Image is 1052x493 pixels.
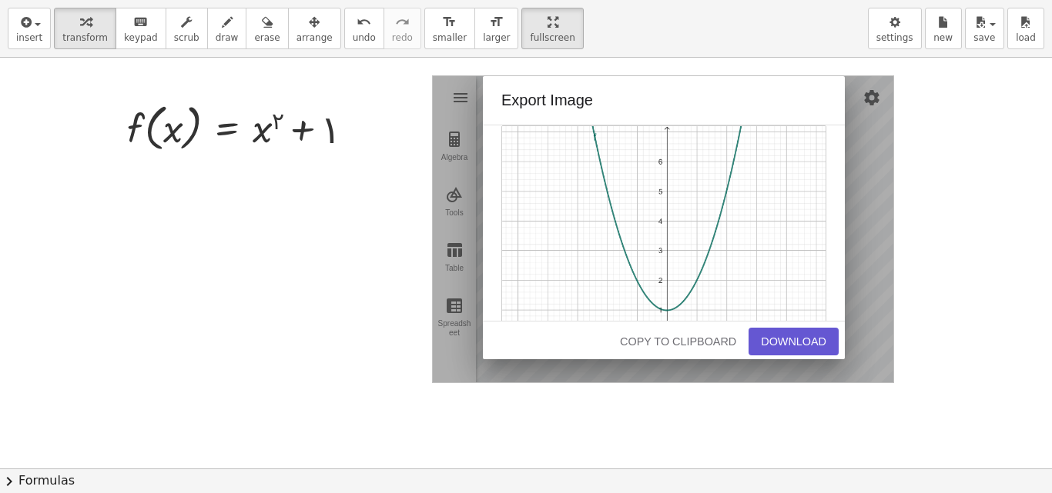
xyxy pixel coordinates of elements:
[297,32,333,43] span: arrange
[16,32,42,43] span: insert
[174,32,199,43] span: scrub
[501,92,845,109] div: Export Image
[1007,8,1044,49] button: load
[246,8,288,49] button: erase
[124,32,158,43] span: keypad
[54,8,116,49] button: transform
[62,32,108,43] span: transform
[474,8,518,49] button: format_sizelarger
[442,13,457,32] i: format_size
[876,32,913,43] span: settings
[8,8,51,49] button: insert
[353,32,376,43] span: undo
[1016,32,1036,43] span: load
[620,335,736,348] div: Copy to Clipboard
[384,8,421,49] button: redoredo
[965,8,1004,49] button: save
[424,8,475,49] button: format_sizesmaller
[973,32,995,43] span: save
[395,13,410,32] i: redo
[521,8,583,49] button: fullscreen
[530,32,575,43] span: fullscreen
[489,13,504,32] i: format_size
[207,8,247,49] button: draw
[288,8,341,49] button: arrange
[357,13,371,32] i: undo
[933,32,953,43] span: new
[433,32,467,43] span: smaller
[133,13,148,32] i: keyboard
[614,328,742,355] button: Copy to Clipboard
[392,32,413,43] span: redo
[501,125,826,365] img: +Q6EetAAAABklEQVQDABoeFTpux21JAAAAAElFTkSuQmCC
[868,8,922,49] button: settings
[483,32,510,43] span: larger
[761,335,826,348] div: Download
[344,8,384,49] button: undoundo
[432,75,894,383] div: Graphing Calculator
[749,328,839,355] button: Download
[925,8,962,49] button: new
[254,32,280,43] span: erase
[116,8,166,49] button: keyboardkeypad
[166,8,208,49] button: scrub
[216,32,239,43] span: draw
